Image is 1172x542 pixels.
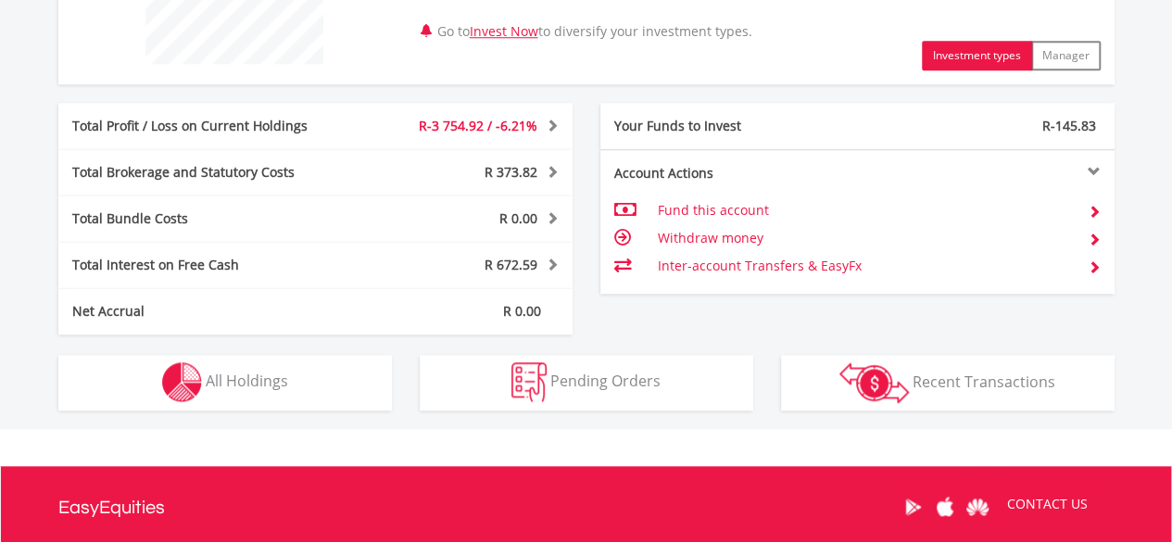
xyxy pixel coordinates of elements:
span: R 672.59 [485,256,537,273]
div: Total Brokerage and Statutory Costs [58,163,359,182]
button: Investment types [922,41,1032,70]
td: Withdraw money [657,224,1073,252]
a: CONTACT US [994,478,1101,530]
td: Inter-account Transfers & EasyFx [657,252,1073,280]
a: Google Play [897,478,929,536]
button: Manager [1031,41,1101,70]
span: R 0.00 [499,209,537,227]
span: Pending Orders [550,371,661,391]
img: pending_instructions-wht.png [511,362,547,402]
div: Total Profit / Loss on Current Holdings [58,117,359,135]
img: transactions-zar-wht.png [839,362,909,403]
a: Apple [929,478,962,536]
span: R 373.82 [485,163,537,181]
div: Total Bundle Costs [58,209,359,228]
span: R-145.83 [1042,117,1096,134]
button: Recent Transactions [781,355,1115,410]
div: Net Accrual [58,302,359,321]
a: Invest Now [470,22,538,40]
a: Huawei [962,478,994,536]
div: Account Actions [600,164,858,183]
span: All Holdings [206,371,288,391]
span: R 0.00 [503,302,541,320]
button: All Holdings [58,355,392,410]
span: R-3 754.92 / -6.21% [419,117,537,134]
span: Recent Transactions [913,371,1055,391]
div: Total Interest on Free Cash [58,256,359,274]
img: holdings-wht.png [162,362,202,402]
button: Pending Orders [420,355,753,410]
td: Fund this account [657,196,1073,224]
div: Your Funds to Invest [600,117,858,135]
